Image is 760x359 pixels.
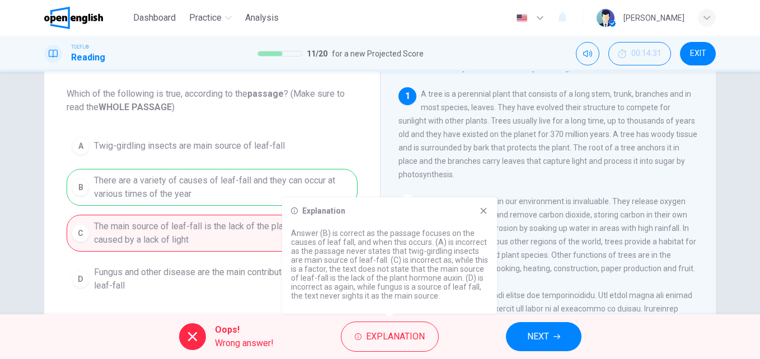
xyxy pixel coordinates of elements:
img: Profile picture [597,9,614,27]
span: A tree is a perennial plant that consists of a long stem, trunk, branches and in most species, le... [398,89,697,179]
span: Analysis [245,11,279,25]
span: Practice [189,11,222,25]
span: for a new Projected Score [332,47,424,60]
div: Mute [576,42,599,65]
span: Wrong answer! [215,337,274,350]
div: 1 [398,87,416,105]
span: The function of trees in our environment is invaluable. They release oxygen into our atmosphere a... [398,197,696,273]
b: passage [247,88,284,99]
span: Dashboard [133,11,176,25]
h1: Reading [71,51,105,64]
span: Oops! [215,323,274,337]
span: NEXT [527,329,549,344]
span: Which of the following is true, according to the ? (Make sure to read the ) [67,87,358,114]
span: 00:14:31 [631,49,662,58]
span: Explanation [366,329,425,344]
div: Hide [608,42,671,65]
div: 2 [398,195,416,212]
span: TOEFL® [71,43,89,51]
img: en [515,14,529,22]
span: 11 / 20 [307,47,327,60]
b: WHOLE PASSAGE [98,102,172,112]
span: EXIT [690,49,706,58]
img: OpenEnglish logo [44,7,103,29]
div: [PERSON_NAME] [623,11,684,25]
p: Answer (B) is correct as the passage focuses on the causes of leaf fall, and when this occurs. (A... [291,229,488,300]
h6: Explanation [302,206,345,215]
